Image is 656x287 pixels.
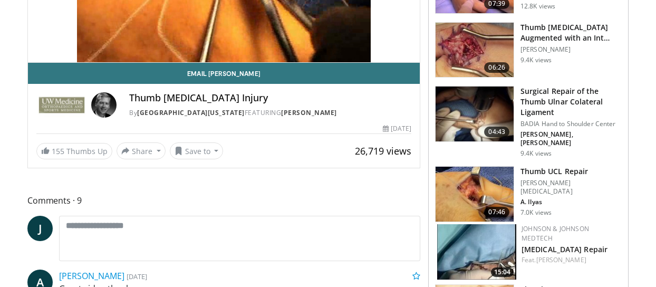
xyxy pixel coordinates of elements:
span: 06:26 [484,62,509,73]
div: [DATE] [383,124,411,133]
img: University of Washington [36,92,87,118]
button: Save to [170,142,224,159]
p: [PERSON_NAME] [520,45,622,54]
a: J [27,216,53,241]
small: [DATE] [127,272,147,281]
img: 43b03176-4942-48de-a9e5-b441bcaaedf7.150x105_q85_crop-smart_upscale.jpg [437,224,516,280]
p: BADIA Hand to Shoulder Center [520,120,622,128]
a: 06:26 Thumb [MEDICAL_DATA] Augmented with an Int… [PERSON_NAME] 9.4K views [435,22,622,78]
img: d6418a04-5708-45d4-b7da-2b62427abba0.150x105_q85_crop-smart_upscale.jpg [436,23,514,78]
p: A. Ilyas [520,198,622,206]
a: [PERSON_NAME] [59,270,124,282]
span: 26,719 views [355,145,411,157]
a: [PERSON_NAME] [536,255,586,264]
p: 9.4K views [520,149,552,158]
a: 155 Thumbs Up [36,143,112,159]
p: [PERSON_NAME] [MEDICAL_DATA] [520,179,622,196]
a: 15:04 [437,224,516,280]
a: [MEDICAL_DATA] Repair [522,244,607,254]
h3: Surgical Repair of the Thumb Ulnar Colateral Ligament [520,86,622,118]
span: 04:43 [484,127,509,137]
div: By FEATURING [129,108,411,118]
p: 12.8K views [520,2,555,11]
p: [PERSON_NAME], [PERSON_NAME] [520,130,622,147]
a: 04:43 Surgical Repair of the Thumb Ulnar Colateral Ligament BADIA Hand to Shoulder Center [PERSON... [435,86,622,158]
span: 155 [52,146,64,156]
a: 07:46 Thumb UCL Repair [PERSON_NAME] [MEDICAL_DATA] A. Ilyas 7.0K views [435,166,622,222]
img: c7ee6761-5826-456e-8b93-af5826c59d36.150x105_q85_crop-smart_upscale.jpg [436,167,514,222]
a: [PERSON_NAME] [281,108,337,117]
h3: Thumb [MEDICAL_DATA] Augmented with an Int… [520,22,622,43]
a: Email [PERSON_NAME] [28,63,420,84]
button: Share [117,142,166,159]
p: 9.4K views [520,56,552,64]
p: 7.0K views [520,208,552,217]
div: Feat. [522,255,620,265]
h3: Thumb UCL Repair [520,166,622,177]
img: Avatar [91,92,117,118]
span: 07:46 [484,207,509,217]
a: [GEOGRAPHIC_DATA][US_STATE] [137,108,245,117]
span: Comments 9 [27,194,420,207]
span: 15:04 [491,267,514,277]
img: E-HI8y-Omg85H4KX4xMDoxOjBzMTt2bJ.150x105_q85_crop-smart_upscale.jpg [436,87,514,141]
a: Johnson & Johnson MedTech [522,224,589,243]
h4: Thumb [MEDICAL_DATA] Injury [129,92,411,104]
